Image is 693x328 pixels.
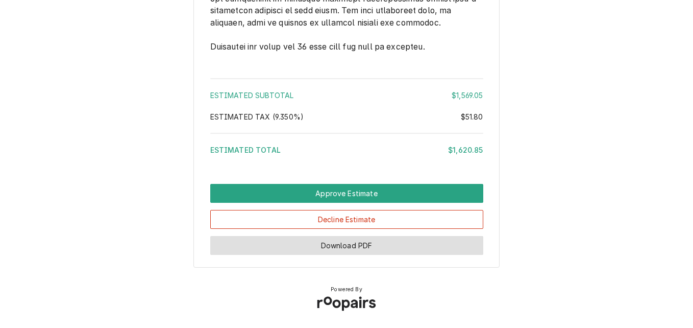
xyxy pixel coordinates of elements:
div: Estimated Subtotal [210,90,483,101]
div: Button Group Row [210,229,483,255]
button: Approve Estimate [210,184,483,203]
button: Decline Estimate [210,210,483,229]
span: Powered By [331,286,362,294]
div: Button Group [210,184,483,255]
span: Estimated Subtotal [210,91,294,100]
div: $51.80 [461,111,483,122]
span: Estimated Tax ( 9.350% ) [210,112,304,121]
span: Estimated Total [210,146,281,154]
div: Estimated Tax [210,111,483,122]
div: Estimated Total [210,145,483,155]
div: Button Group Row [210,203,483,229]
div: $1,620.85 [448,145,483,155]
div: $1,569.05 [452,90,483,101]
button: Download PDF [210,236,483,255]
img: Roopairs [309,288,384,319]
div: Amount Summary [210,75,483,162]
div: Button Group Row [210,184,483,203]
